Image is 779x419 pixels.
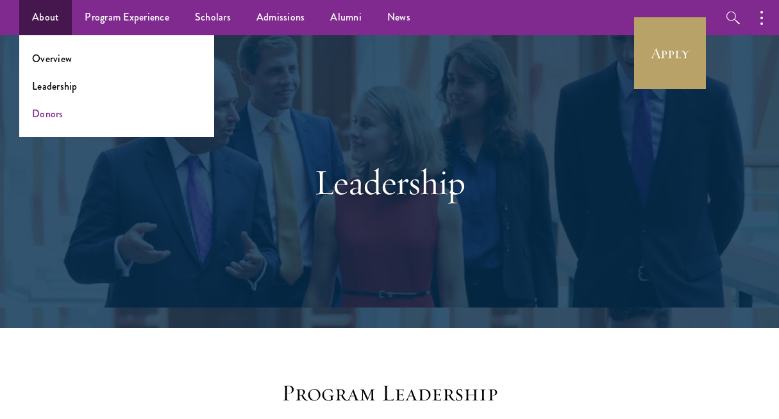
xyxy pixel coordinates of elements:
a: Overview [32,51,72,66]
h1: Leadership [169,160,611,204]
a: Apply [634,17,706,89]
h3: Program Leadership [191,379,589,407]
a: Leadership [32,79,78,94]
a: Donors [32,106,63,121]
